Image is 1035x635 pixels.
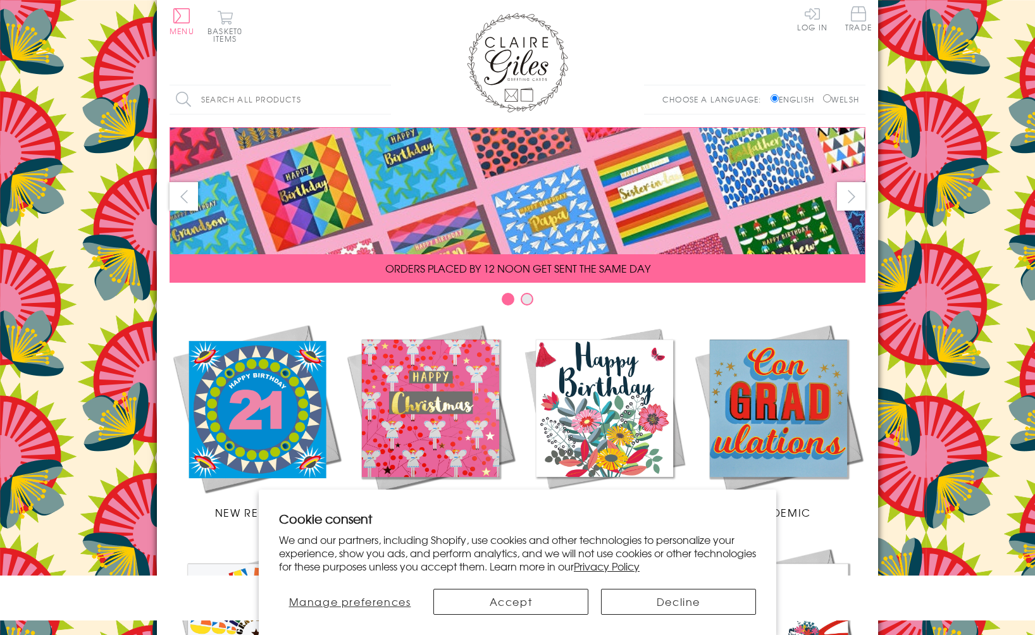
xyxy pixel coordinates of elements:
input: Search [378,85,391,114]
label: English [771,94,821,105]
p: We and our partners, including Shopify, use cookies and other technologies to personalize your ex... [279,533,756,572]
span: Trade [845,6,872,31]
img: Claire Giles Greetings Cards [467,13,568,113]
a: Privacy Policy [574,558,640,574]
button: Carousel Page 2 [521,293,533,305]
button: prev [170,182,198,211]
a: Academic [691,321,865,520]
p: Choose a language: [662,94,768,105]
button: Basket0 items [208,10,242,42]
a: Trade [845,6,872,34]
span: Academic [746,505,811,520]
input: English [771,94,779,102]
a: New Releases [170,321,344,520]
button: Accept [433,589,588,615]
a: Christmas [344,321,517,520]
label: Welsh [823,94,859,105]
span: ORDERS PLACED BY 12 NOON GET SENT THE SAME DAY [385,261,650,276]
button: next [837,182,865,211]
input: Search all products [170,85,391,114]
span: 0 items [213,25,242,44]
h2: Cookie consent [279,510,756,527]
span: New Releases [215,505,298,520]
span: Manage preferences [289,594,411,609]
div: Carousel Pagination [170,292,865,312]
button: Manage preferences [279,589,421,615]
a: Log In [797,6,827,31]
button: Carousel Page 1 (Current Slide) [502,293,514,305]
span: Menu [170,25,194,37]
button: Decline [601,589,756,615]
input: Welsh [823,94,831,102]
a: Birthdays [517,321,691,520]
button: Menu [170,8,194,35]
